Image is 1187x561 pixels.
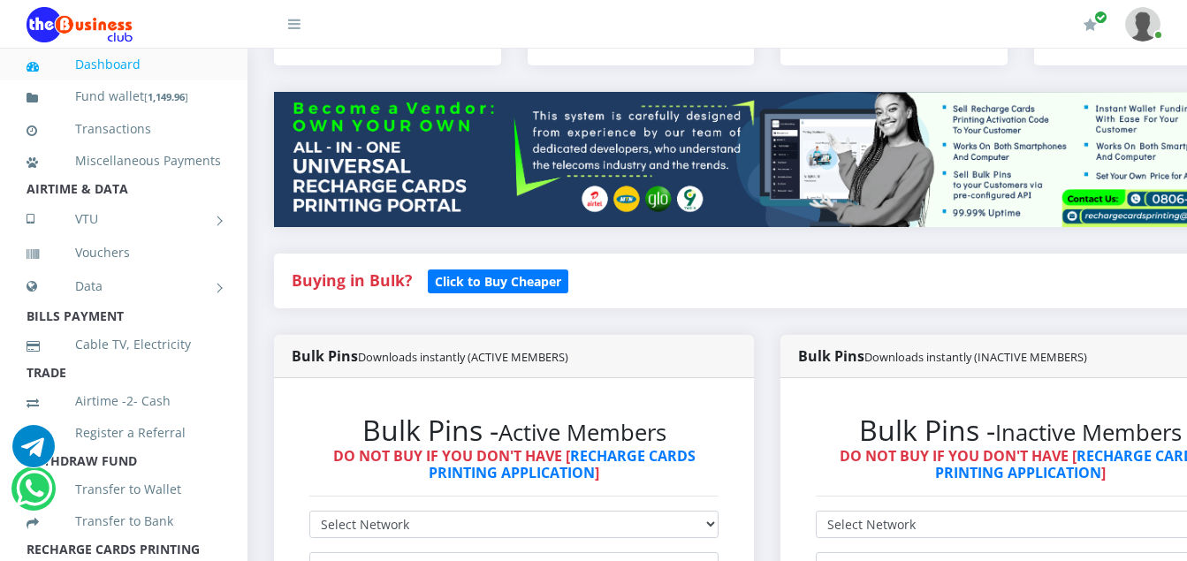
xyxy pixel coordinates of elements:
a: Cable TV, Electricity [27,324,221,365]
strong: Bulk Pins [798,346,1087,366]
small: Active Members [498,417,666,448]
a: Airtime -2- Cash [27,381,221,421]
strong: DO NOT BUY IF YOU DON'T HAVE [ ] [333,446,696,482]
small: Inactive Members [995,417,1182,448]
h2: Bulk Pins - [309,413,719,447]
a: RECHARGE CARDS PRINTING APPLICATION [429,446,696,482]
a: Miscellaneous Payments [27,140,221,181]
small: Downloads instantly (ACTIVE MEMBERS) [358,349,568,365]
a: Fund wallet[1,149.96] [27,76,221,118]
a: Register a Referral [27,413,221,453]
strong: Buying in Bulk? [292,269,412,291]
a: Click to Buy Cheaper [428,269,568,291]
img: User [1125,7,1160,42]
a: Chat for support [16,481,52,510]
img: Logo [27,7,133,42]
a: VTU [27,197,221,241]
span: Renew/Upgrade Subscription [1094,11,1107,24]
b: Click to Buy Cheaper [435,273,561,290]
small: Downloads instantly (INACTIVE MEMBERS) [864,349,1087,365]
i: Renew/Upgrade Subscription [1084,18,1097,32]
small: [ ] [144,90,188,103]
a: Transfer to Wallet [27,469,221,510]
a: Data [27,264,221,308]
strong: Bulk Pins [292,346,568,366]
b: 1,149.96 [148,90,185,103]
a: Transfer to Bank [27,501,221,542]
a: Chat for support [12,438,55,467]
a: Dashboard [27,44,221,85]
a: Vouchers [27,232,221,273]
a: Transactions [27,109,221,149]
